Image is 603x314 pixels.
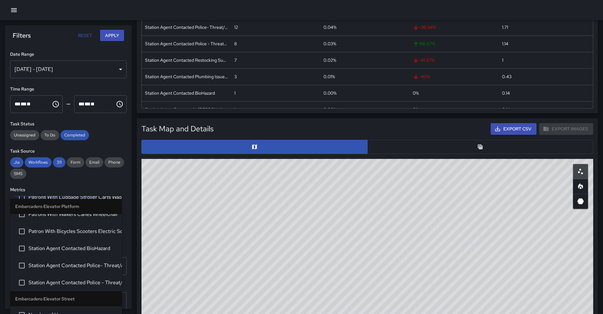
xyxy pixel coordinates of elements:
div: Station Agent Contacted - BART PD Requested [142,101,231,118]
div: 0.00% [320,85,410,101]
button: Choose time, selected time is 11:59 PM [113,98,126,110]
button: Export CSV [491,123,537,135]
div: Form [67,157,84,167]
span: Jia [10,159,23,166]
button: Heatmap [573,179,588,194]
span: 0 % [413,107,419,112]
div: Jia [10,157,23,167]
div: 7 [231,52,320,68]
div: To Do [41,130,59,140]
svg: Map [251,144,258,150]
button: Apply [100,30,124,41]
span: 166.67 % [413,36,496,52]
span: Patrons With Luggage Stroller Carts Wagons [28,193,117,201]
div: 0.03% [320,35,410,52]
div: Daily Tasks [75,196,103,206]
h6: Metrics [10,186,127,193]
span: Station Agent Contacted Police- Threat/Assault between patron & Attendant [28,262,117,269]
span: To Do [41,132,59,138]
span: -41.67 % [413,52,496,68]
svg: 3D Heatmap [577,198,584,205]
div: 3 [231,68,320,85]
div: Station Agent Contacted Police - Threat/Assault between patrons [142,35,231,52]
div: 1 [231,85,320,101]
div: Unassigned [10,130,39,140]
div: 0.14 [499,85,588,101]
span: Station Agent Contacted Police - Threat/Assault between patrons [28,279,117,286]
h5: Task Map and Details [141,124,214,134]
div: [DATE] - [DATE] [10,60,127,78]
div: 1 [499,52,588,68]
span: Minutes [21,102,27,106]
div: 1.14 [499,35,588,52]
div: Station Agent Contacted BioHazard [142,85,231,101]
span: Hours [15,102,21,106]
span: Patron With Bicycles Scooters Electric Scooters [28,228,117,235]
div: Station Agent Contacted Police- Threat/Assault between patron & Attendant [142,19,231,35]
span: Meridiem [27,102,31,106]
div: Total Quantity [40,196,74,206]
span: Station Agent Contacted BioHazard [28,245,117,252]
button: Reset [75,30,95,41]
div: 12 [231,19,320,35]
span: 311 [53,159,66,166]
div: 311 [53,157,66,167]
button: 3D Heatmap [573,194,588,209]
h6: Task Source [10,148,127,155]
div: Phone [104,157,124,167]
li: Embarcadero Elevator Platform [10,199,122,214]
div: SMS [10,169,26,179]
span: Patrons With Walkers Canes Wheelchair [28,210,117,218]
h6: Filters [13,30,31,41]
div: 1 [231,101,320,118]
h6: Task Status [10,121,127,128]
button: Map [141,140,367,154]
div: 0.14 [499,101,588,118]
div: Completed [60,130,89,140]
span: Email [85,159,103,166]
svg: Heatmap [577,183,584,190]
span: Completed [60,132,89,138]
div: 0.02% [320,52,410,68]
li: Embarcadero Elevator Street [10,291,122,306]
div: 0.00% [320,101,410,118]
svg: Table [477,144,483,150]
div: 0.04% [320,19,410,35]
div: Total Tasks [10,196,38,206]
button: Scatterplot [573,164,588,179]
span: Hours [79,102,85,106]
span: SMS [10,171,26,177]
div: 8 [231,35,320,52]
span: Form [67,159,84,166]
h6: Time Range [10,86,127,93]
div: 0.43 [499,68,588,85]
div: Email [85,157,103,167]
span: Meridiem [91,102,95,106]
span: -40 % [413,69,496,85]
div: Workflows [25,157,52,167]
button: Table [367,140,593,154]
div: Station Agent Contacted Plumbing Issue Reported [142,68,231,85]
div: 1.71 [499,19,588,35]
h6: Date Range [10,51,127,58]
span: Minutes [85,102,91,106]
div: 0.01% [320,68,410,85]
span: Phone [104,159,124,166]
button: Choose time, selected time is 12:00 AM [49,98,62,110]
div: Station Agent Contacted Restocking Supplies Request [142,52,231,68]
svg: Scatterplot [577,168,584,175]
span: 0 % [413,90,419,96]
span: Workflows [25,159,52,166]
span: -36.84 % [413,19,496,35]
span: Unassigned [10,132,39,138]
